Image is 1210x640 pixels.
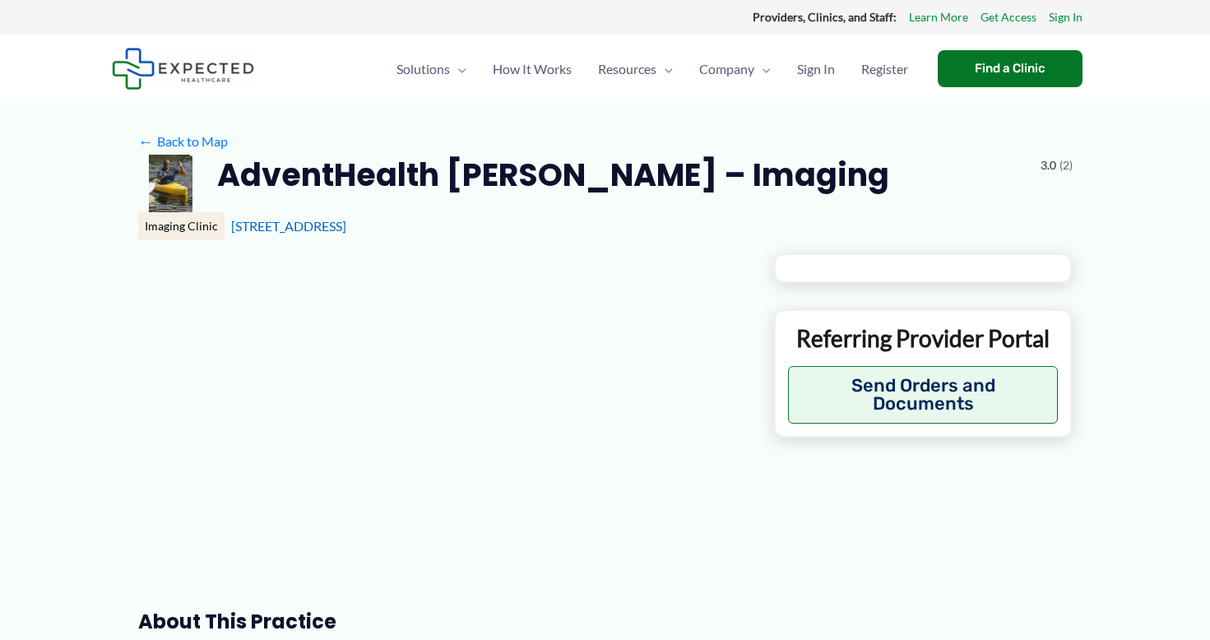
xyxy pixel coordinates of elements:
[686,40,784,98] a: CompanyMenu Toggle
[383,40,480,98] a: SolutionsMenu Toggle
[784,40,848,98] a: Sign In
[493,40,572,98] span: How It Works
[797,40,835,98] span: Sign In
[938,50,1083,87] a: Find a Clinic
[909,7,968,28] a: Learn More
[788,366,1059,424] button: Send Orders and Documents
[217,155,889,195] h2: AdventHealth [PERSON_NAME] – Imaging
[656,40,673,98] span: Menu Toggle
[480,40,585,98] a: How It Works
[753,10,897,24] strong: Providers, Clinics, and Staff:
[1041,155,1056,176] span: 3.0
[396,40,450,98] span: Solutions
[981,7,1036,28] a: Get Access
[138,212,225,240] div: Imaging Clinic
[383,40,921,98] nav: Primary Site Navigation
[1049,7,1083,28] a: Sign In
[231,218,346,234] a: [STREET_ADDRESS]
[754,40,771,98] span: Menu Toggle
[138,609,748,634] h3: About this practice
[861,40,908,98] span: Register
[450,40,466,98] span: Menu Toggle
[788,323,1059,353] p: Referring Provider Portal
[585,40,686,98] a: ResourcesMenu Toggle
[848,40,921,98] a: Register
[1059,155,1073,176] span: (2)
[138,133,154,149] span: ←
[598,40,656,98] span: Resources
[138,129,228,154] a: ←Back to Map
[112,48,254,90] img: Expected Healthcare Logo - side, dark font, small
[699,40,754,98] span: Company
